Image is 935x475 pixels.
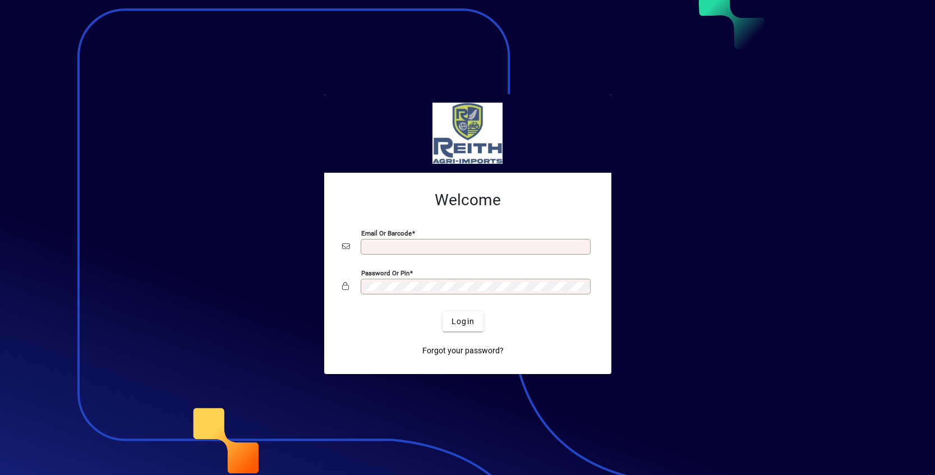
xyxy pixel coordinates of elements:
span: Forgot your password? [422,345,504,357]
span: Login [452,316,475,328]
button: Login [443,311,483,331]
a: Forgot your password? [418,340,508,361]
h2: Welcome [342,191,593,210]
mat-label: Email or Barcode [361,229,412,237]
mat-label: Password or Pin [361,269,409,277]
